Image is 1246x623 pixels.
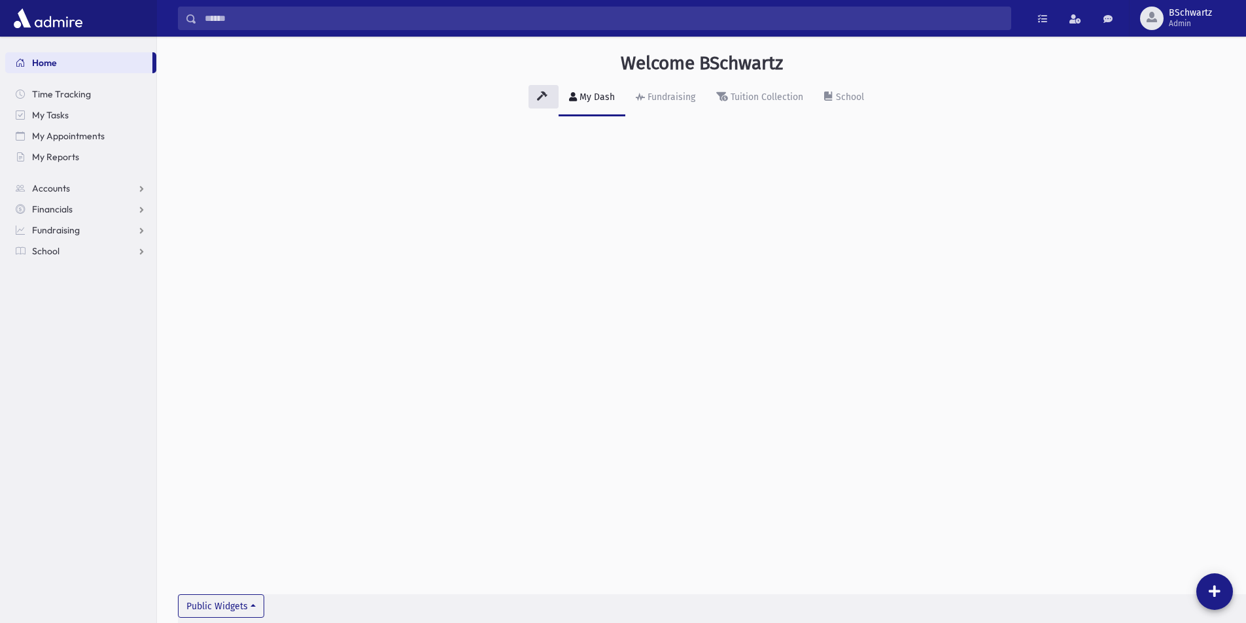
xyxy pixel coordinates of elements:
[5,178,156,199] a: Accounts
[32,203,73,215] span: Financials
[178,594,264,618] button: Public Widgets
[32,130,105,142] span: My Appointments
[32,57,57,69] span: Home
[32,224,80,236] span: Fundraising
[621,52,783,75] h3: Welcome BSchwartz
[5,146,156,167] a: My Reports
[559,80,625,116] a: My Dash
[625,80,706,116] a: Fundraising
[1169,18,1212,29] span: Admin
[197,7,1011,30] input: Search
[706,80,814,116] a: Tuition Collection
[5,199,156,220] a: Financials
[32,88,91,100] span: Time Tracking
[5,52,152,73] a: Home
[728,92,803,103] div: Tuition Collection
[5,105,156,126] a: My Tasks
[32,109,69,121] span: My Tasks
[32,151,79,163] span: My Reports
[814,80,874,116] a: School
[10,5,86,31] img: AdmirePro
[1169,8,1212,18] span: BSchwartz
[5,84,156,105] a: Time Tracking
[833,92,864,103] div: School
[5,126,156,146] a: My Appointments
[577,92,615,103] div: My Dash
[5,241,156,261] a: School
[32,245,60,257] span: School
[32,182,70,194] span: Accounts
[5,220,156,241] a: Fundraising
[645,92,695,103] div: Fundraising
